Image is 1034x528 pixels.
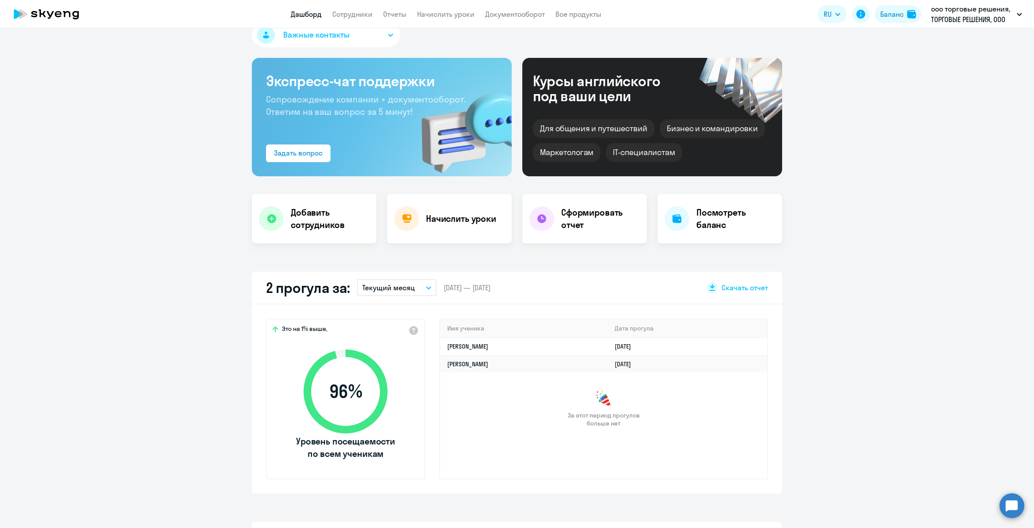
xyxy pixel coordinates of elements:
button: Задать вопрос [266,144,331,162]
th: Дата прогула [608,319,767,338]
button: Важные контакты [252,23,400,47]
div: Маркетологам [533,143,601,162]
p: Текущий месяц [362,282,415,293]
img: balance [907,10,916,19]
span: [DATE] — [DATE] [444,283,490,292]
div: Бизнес и командировки [660,119,765,138]
a: Начислить уроки [417,10,475,19]
div: Задать вопрос [274,148,323,158]
th: Имя ученика [440,319,608,338]
button: Балансbalance [875,5,921,23]
a: [PERSON_NAME] [447,342,488,350]
a: Все продукты [555,10,601,19]
a: Сотрудники [332,10,373,19]
h2: 2 прогула за: [266,279,350,296]
a: [DATE] [615,342,638,350]
h4: Сформировать отчет [561,206,640,231]
span: Скачать отчет [722,283,768,292]
a: Дашборд [291,10,322,19]
img: congrats [595,390,612,408]
div: Баланс [880,9,904,19]
span: Уровень посещаемости по всем ученикам [295,435,396,460]
button: ооо торговые решения, ТОРГОВЫЕ РЕШЕНИЯ, ООО [927,4,1026,25]
h4: Посмотреть баланс [696,206,775,231]
button: RU [817,5,847,23]
span: За этот период прогулов больше нет [566,411,641,427]
h4: Начислить уроки [426,213,496,225]
a: [PERSON_NAME] [447,360,488,368]
span: Важные контакты [283,29,350,41]
span: 96 % [295,381,396,402]
span: RU [824,9,832,19]
span: Это на 1% выше, [282,325,327,335]
div: Курсы английского под ваши цели [533,73,684,103]
img: bg-img [409,77,512,176]
button: Текущий месяц [357,279,437,296]
a: Отчеты [383,10,407,19]
h4: Добавить сотрудников [291,206,369,231]
h3: Экспресс-чат поддержки [266,72,498,90]
a: [DATE] [615,360,638,368]
a: Документооборот [485,10,545,19]
div: Для общения и путешествий [533,119,654,138]
div: IT-специалистам [606,143,682,162]
span: Сопровождение компании + документооборот. Ответим на ваш вопрос за 5 минут! [266,94,466,117]
p: ооо торговые решения, ТОРГОВЫЕ РЕШЕНИЯ, ООО [931,4,1013,25]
